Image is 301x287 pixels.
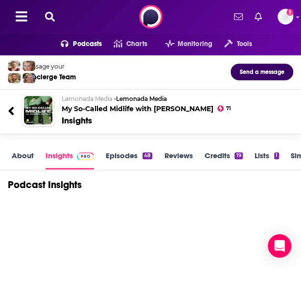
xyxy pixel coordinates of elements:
a: About [12,151,34,169]
button: open menu [212,36,252,52]
a: Lists1 [255,151,279,169]
span: Charts [126,37,147,51]
span: 71 [226,107,231,111]
a: Credits19 [204,151,242,169]
button: open menu [153,36,212,52]
div: Concierge Team [24,73,76,81]
a: Show notifications dropdown [230,8,247,25]
a: Charts [102,36,147,52]
div: 1 [274,152,279,159]
img: Barbara Profile [23,73,35,83]
img: Jules Profile [23,61,35,71]
img: Jon Profile [8,73,21,83]
div: Insights [62,115,92,126]
img: Podchaser Pro [77,152,94,160]
a: Show notifications dropdown [251,8,266,25]
h2: My So-Called Midlife with [PERSON_NAME] [62,95,278,113]
span: Podcasts [73,37,102,51]
button: open menu [49,36,102,52]
span: Tools [236,37,252,51]
span: • [114,95,167,102]
a: Reviews [164,151,192,169]
img: User Profile [278,9,293,24]
img: Sydney Profile [8,61,21,71]
div: 48 [142,152,152,159]
span: Lemonada Media [62,95,113,102]
a: Lemonada Media [116,95,167,102]
div: 19 [234,152,242,159]
img: Podchaser - Follow, Share and Rate Podcasts [139,5,162,28]
div: Message your [24,63,76,70]
a: Logged in as xan.giglio [278,9,293,24]
button: Send a message [231,64,293,80]
a: Episodes48 [106,151,152,169]
svg: Add a profile image [286,9,293,16]
span: Monitoring [178,37,212,51]
a: InsightsPodchaser Pro [46,151,94,169]
div: Open Intercom Messenger [268,234,291,258]
h1: Podcast Insights [8,179,82,191]
img: My So-Called Midlife with Reshma Saujani [24,96,52,124]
